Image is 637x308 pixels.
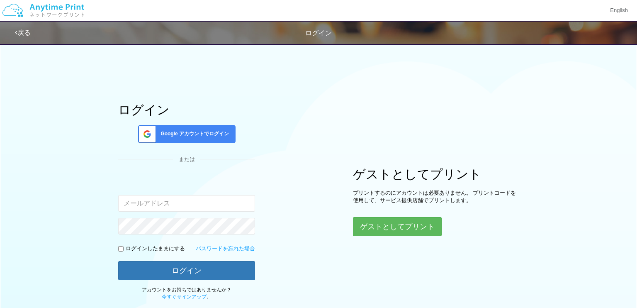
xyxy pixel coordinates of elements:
h1: ログイン [118,103,255,117]
a: 戻る [15,29,31,36]
a: パスワードを忘れた場合 [196,245,255,253]
button: ゲストとしてプリント [353,217,442,236]
div: または [118,156,255,164]
h1: ゲストとしてプリント [353,167,519,181]
p: プリントするのにアカウントは必要ありません。 プリントコードを使用して、サービス提供店舗でプリントします。 [353,189,519,205]
a: 今すぐサインアップ [162,294,207,300]
p: ログインしたままにする [126,245,185,253]
span: Google アカウントでログイン [157,130,229,137]
span: ログイン [305,29,332,37]
input: メールアドレス [118,195,255,212]
button: ログイン [118,261,255,280]
span: 。 [162,294,212,300]
p: アカウントをお持ちではありませんか？ [118,286,255,301]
